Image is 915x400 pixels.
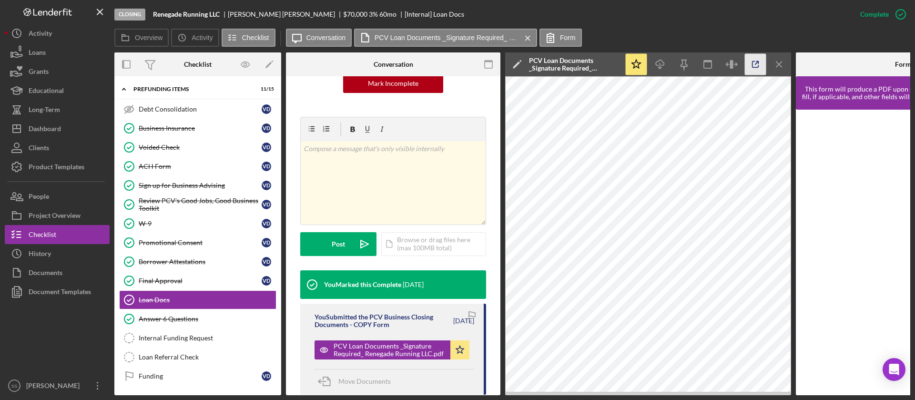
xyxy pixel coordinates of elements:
[368,74,418,93] div: Mark Incomplete
[262,104,271,114] div: V D
[286,29,352,47] button: Conversation
[139,220,262,227] div: W-9
[539,29,582,47] button: Form
[153,10,220,18] b: Renegade Running LLC
[262,276,271,286] div: V D
[114,29,169,47] button: Overview
[379,10,396,18] div: 60 mo
[860,5,889,24] div: Complete
[139,296,276,304] div: Loan Docs
[262,371,271,381] div: V D
[119,367,276,386] a: FundingVD
[262,123,271,133] div: V D
[851,5,910,24] button: Complete
[242,34,269,41] label: Checklist
[5,263,110,282] button: Documents
[119,157,276,176] a: ACH FormVD
[192,34,213,41] label: Activity
[29,263,62,285] div: Documents
[139,258,262,266] div: Borrower Attestations
[332,232,345,256] div: Post
[11,383,18,389] text: SS
[375,34,518,41] label: PCV Loan Documents _Signature Required_ Renegade Running LLC.pdf
[262,162,271,171] div: V D
[343,10,367,18] div: $70,000
[883,358,905,381] div: Open Intercom Messenger
[374,61,413,68] div: Conversation
[24,376,86,398] div: [PERSON_NAME]
[119,252,276,271] a: Borrower AttestationsVD
[222,29,275,47] button: Checklist
[343,74,443,93] button: Mark Incomplete
[139,239,262,246] div: Promotional Consent
[139,372,262,380] div: Funding
[119,233,276,252] a: Promotional ConsentVD
[315,369,400,393] button: Move Documents
[139,197,262,212] div: Review PCV's Good Jobs, Good Business Toolkit
[5,376,110,395] button: SS[PERSON_NAME]
[139,277,262,285] div: Final Approval
[5,282,110,301] button: Document Templates
[403,281,424,288] time: 2025-09-29 23:24
[262,200,271,209] div: V D
[300,232,376,256] button: Post
[354,29,537,47] button: PCV Loan Documents _Signature Required_ Renegade Running LLC.pdf
[139,182,262,189] div: Sign up for Business Advising
[369,10,378,18] div: 3 %
[453,317,474,325] time: 2025-09-29 23:11
[119,214,276,233] a: W-9VD
[139,353,276,361] div: Loan Referral Check
[171,29,219,47] button: Activity
[114,9,145,21] div: Closing
[334,342,446,358] div: PCV Loan Documents _Signature Required_ Renegade Running LLC.pdf
[262,219,271,228] div: V D
[262,181,271,190] div: V D
[184,61,212,68] div: Checklist
[119,271,276,290] a: Final ApprovalVD
[228,10,343,18] div: [PERSON_NAME] [PERSON_NAME]
[135,34,163,41] label: Overview
[262,143,271,152] div: V D
[139,334,276,342] div: Internal Funding Request
[338,377,391,385] span: Move Documents
[139,163,262,170] div: ACH Form
[133,86,250,92] div: Prefunding Items
[119,328,276,348] a: Internal Funding Request
[119,176,276,195] a: Sign up for Business AdvisingVD
[119,138,276,157] a: Voided CheckVD
[315,313,452,328] div: You Submitted the PCV Business Closing Documents - COPY Form
[139,124,262,132] div: Business Insurance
